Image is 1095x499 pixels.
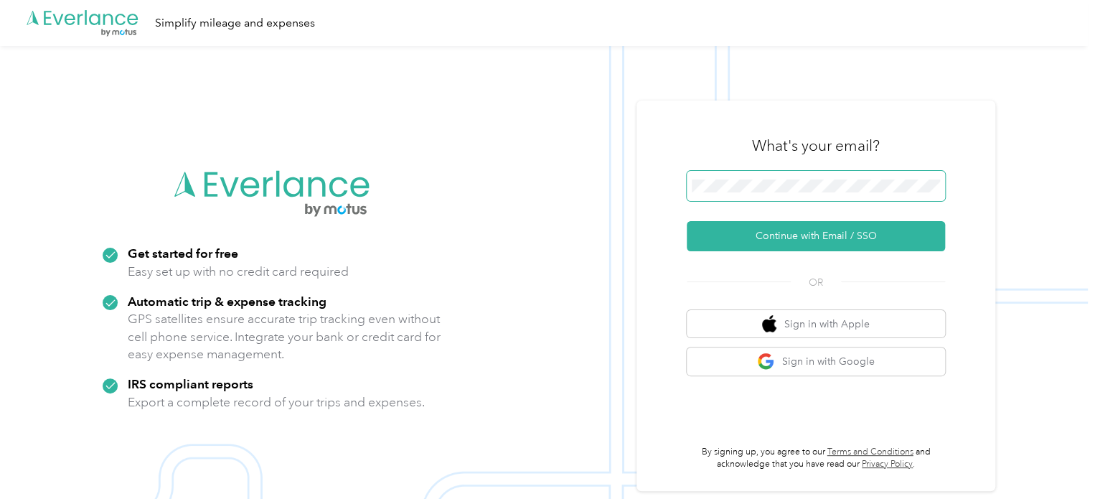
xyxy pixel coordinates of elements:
[128,246,238,261] strong: Get started for free
[827,447,913,457] a: Terms and Conditions
[687,221,945,251] button: Continue with Email / SSO
[128,393,425,411] p: Export a complete record of your trips and expenses.
[155,14,315,32] div: Simplify mileage and expenses
[128,376,253,391] strong: IRS compliant reports
[757,353,775,370] img: google logo
[762,315,776,333] img: apple logo
[752,136,880,156] h3: What's your email?
[128,294,326,309] strong: Automatic trip & expense tracking
[687,446,945,471] p: By signing up, you agree to our and acknowledge that you have read our .
[128,310,441,363] p: GPS satellites ensure accurate trip tracking even without cell phone service. Integrate your bank...
[862,459,913,470] a: Privacy Policy
[791,275,841,290] span: OR
[687,310,945,338] button: apple logoSign in with Apple
[687,348,945,376] button: google logoSign in with Google
[128,263,349,281] p: Easy set up with no credit card required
